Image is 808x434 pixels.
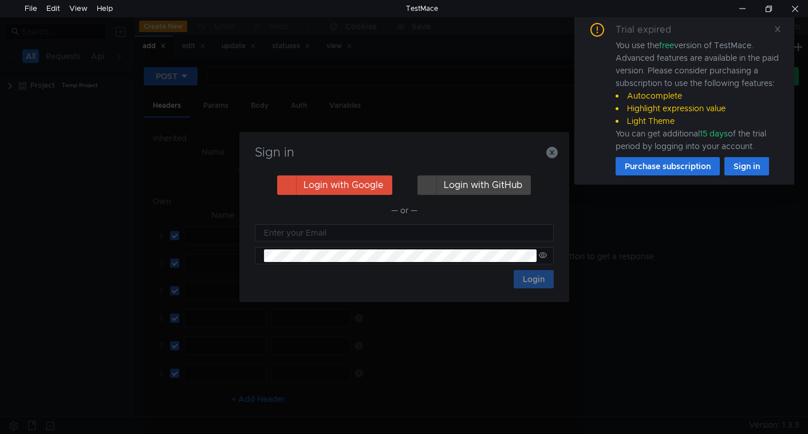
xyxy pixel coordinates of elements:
[616,23,685,37] div: Trial expired
[659,40,674,50] span: free
[616,89,781,102] li: Autocomplete
[616,115,781,127] li: Light Theme
[417,175,531,195] button: Login with GitHub
[616,127,781,153] div: You can get additional of the trial period by logging into your account.
[255,204,554,217] div: — or —
[616,157,720,175] button: Purchase subscription
[264,226,547,239] input: Enter your Email
[724,157,769,175] button: Sign in
[616,102,781,115] li: Highlight expression value
[616,39,781,153] div: You use the version of TestMace. Advanced features are available in the paid version. Please cons...
[253,146,555,159] h3: Sign in
[277,175,392,195] button: Login with Google
[700,128,728,139] span: 15 days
